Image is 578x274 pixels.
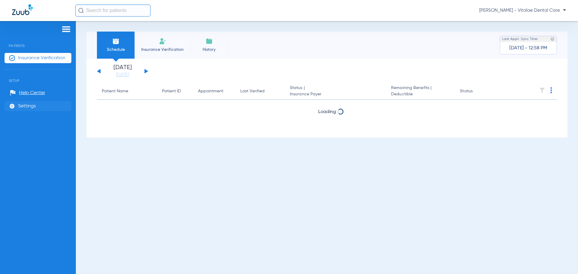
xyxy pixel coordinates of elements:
a: [DATE] [104,72,141,78]
img: Zuub Logo [12,5,33,15]
span: [DATE] - 12:58 PM [509,45,547,51]
div: Patient Name [102,88,128,94]
div: Last Verified [240,88,280,94]
span: Settings [18,103,36,109]
div: Appointment [198,88,223,94]
div: Patient Name [102,88,152,94]
span: Schedule [101,47,130,53]
img: filter.svg [539,87,545,93]
span: Insurance Verification [18,55,65,61]
span: Insurance Payer [290,91,381,97]
th: Status | [285,83,386,100]
div: Patient ID [162,88,181,94]
div: Last Verified [240,88,265,94]
span: Setup [5,69,71,83]
th: Remaining Benefits | [386,83,455,100]
img: last sync help info [550,37,555,41]
span: Insurance Verification [139,47,186,53]
img: History [206,38,213,45]
div: Patient ID [162,88,188,94]
img: hamburger-icon [61,26,71,33]
iframe: Chat Widget [548,245,578,274]
img: Manual Insurance Verification [159,38,166,45]
span: Loading [318,109,336,114]
div: Appointment [198,88,231,94]
a: Help Center [10,90,45,96]
span: Last Appt. Sync Time: [502,36,538,42]
span: Deductible [391,91,450,97]
span: History [195,47,223,53]
th: Status [455,83,496,100]
img: Schedule [112,38,120,45]
input: Search for patients [75,5,151,17]
img: Search Icon [78,8,84,13]
span: [PERSON_NAME] - Vitalae Dental Care [479,8,566,14]
li: [DATE] [104,65,141,78]
span: Patients [5,35,71,48]
img: group-dot-blue.svg [550,87,552,93]
span: Help Center [19,90,45,96]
